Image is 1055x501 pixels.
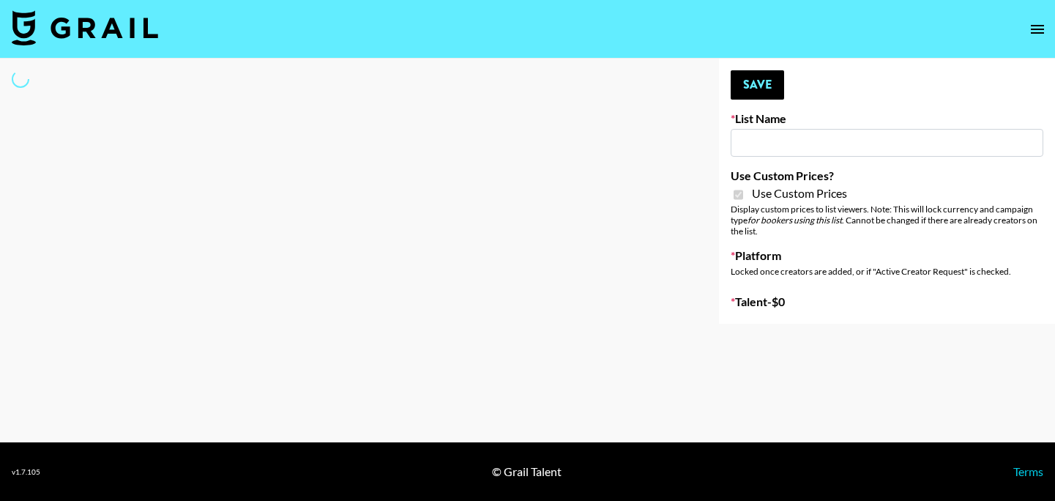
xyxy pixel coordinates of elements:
[731,70,784,100] button: Save
[731,266,1043,277] div: Locked once creators are added, or if "Active Creator Request" is checked.
[731,294,1043,309] label: Talent - $ 0
[12,467,40,477] div: v 1.7.105
[492,464,562,479] div: © Grail Talent
[731,248,1043,263] label: Platform
[731,111,1043,126] label: List Name
[731,168,1043,183] label: Use Custom Prices?
[12,10,158,45] img: Grail Talent
[731,204,1043,237] div: Display custom prices to list viewers. Note: This will lock currency and campaign type . Cannot b...
[752,186,847,201] span: Use Custom Prices
[1013,464,1043,478] a: Terms
[748,215,842,226] em: for bookers using this list
[1023,15,1052,44] button: open drawer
